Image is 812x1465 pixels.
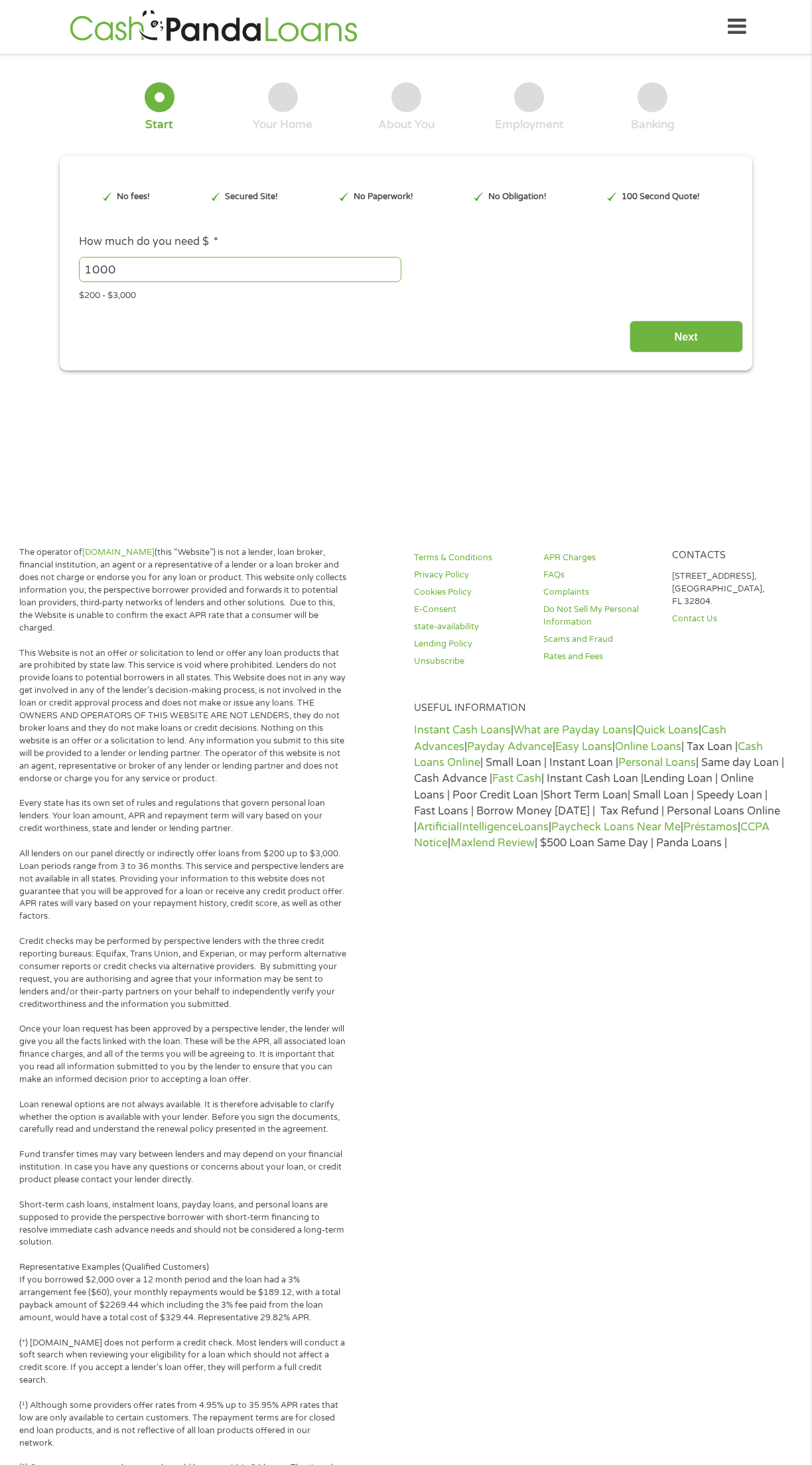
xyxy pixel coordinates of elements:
[555,740,612,753] a: Easy Loans
[543,633,656,646] a: Scams and Fraud
[66,8,362,46] img: GetLoanNow Logo
[543,552,656,564] a: APR Charges
[414,586,527,599] a: Cookies Policy
[495,117,564,132] div: Employment
[414,552,527,564] a: Terms & Conditions
[19,1199,346,1249] p: Short-term cash loans, instalment loans, payday loans, and personal loans are supposed to provide...
[417,820,459,834] a: Artificial
[672,550,785,562] h4: Contacts
[450,836,535,850] a: Maxlend Review
[19,1099,346,1136] p: Loan renewal options are not always available. It is therefore advisable to clarify whether the o...
[492,772,541,785] a: Fast Cash
[630,321,743,353] input: Next
[19,1023,346,1085] p: Once your loan request has been approved by a perspective lender, the lender will give you all th...
[79,285,733,303] div: $200 - $3,000
[631,117,675,132] div: Banking
[414,724,511,737] a: Instant Cash Loans
[225,191,278,203] p: Secured Site!
[672,613,785,625] a: Contact Us
[683,820,738,834] a: Préstamos
[543,651,656,663] a: Rates and Fees
[467,740,553,753] a: Payday Advance
[551,820,681,834] a: Paycheck Loans Near Me
[513,724,633,737] a: What are Payday Loans
[488,191,547,203] p: No Obligation!
[19,1399,346,1450] p: (¹) Although some providers offer rates from 4.95% up to 35.95% APR rates that low are only avail...
[622,191,700,203] p: 100 Second Quote!
[19,797,346,835] p: Every state has its own set of rules and regulations that govern personal loan lenders. Your loan...
[253,117,312,132] div: Your Home
[414,702,785,715] h4: Useful Information
[414,722,785,851] p: | | | | | | | Tax Loan | | Small Loan | Instant Loan | | Same day Loan | Cash Advance | | Instant...
[543,603,656,629] a: Do Not Sell My Personal Information
[518,820,549,834] a: Loans
[414,603,527,616] a: E-Consent
[459,820,518,834] a: Intelligence
[19,1148,346,1186] p: Fund transfer times may vary between lenders and may depend on your financial institution. In cas...
[672,570,785,608] p: [STREET_ADDRESS], [GEOGRAPHIC_DATA], FL 32804.
[19,848,346,923] p: All lenders on our panel directly or indirectly offer loans from $200 up to $3,000. Loan periods ...
[414,740,763,769] a: Cash Loans Online
[117,191,150,203] p: No fees!
[19,1261,346,1324] p: Representative Examples (Qualified Customers) If you borrowed $2,000 over a 12 month period and t...
[414,621,527,633] a: state-availability
[19,546,346,634] p: The operator of (this “Website”) is not a lender, loan broker, financial institution, an agent or...
[82,547,155,558] a: [DOMAIN_NAME]
[615,740,681,753] a: Online Loans
[378,117,435,132] div: About You
[543,586,656,599] a: Complaints
[414,724,726,753] a: Cash Advances
[19,1337,346,1387] p: (*) [DOMAIN_NAME] does not perform a credit check. Most lenders will conduct a soft search when r...
[618,756,696,769] a: Personal Loans
[414,655,527,668] a: Unsubscribe
[543,569,656,581] a: FAQs
[145,117,173,132] div: Start
[636,724,699,737] a: Quick Loans
[19,935,346,1010] p: Credit checks may be performed by perspective lenders with the three credit reporting bureaus: Eq...
[354,191,413,203] p: No Paperwork!
[79,235,218,249] label: How much do you need $
[414,569,527,581] a: Privacy Policy
[414,638,527,651] a: Lending Policy
[19,647,346,785] p: This Website is not an offer or solicitation to lend or offer any loan products that are prohibit...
